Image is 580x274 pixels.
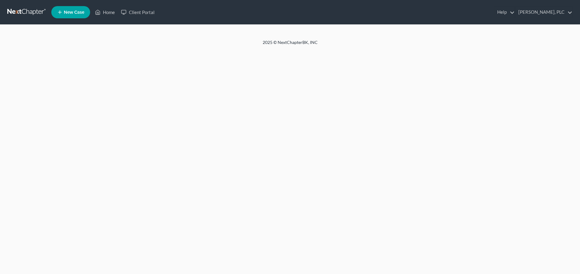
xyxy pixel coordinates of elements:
[118,7,158,18] a: Client Portal
[92,7,118,18] a: Home
[494,7,515,18] a: Help
[515,7,572,18] a: [PERSON_NAME], PLC
[116,39,464,50] div: 2025 © NextChapterBK, INC
[51,6,90,18] new-legal-case-button: New Case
